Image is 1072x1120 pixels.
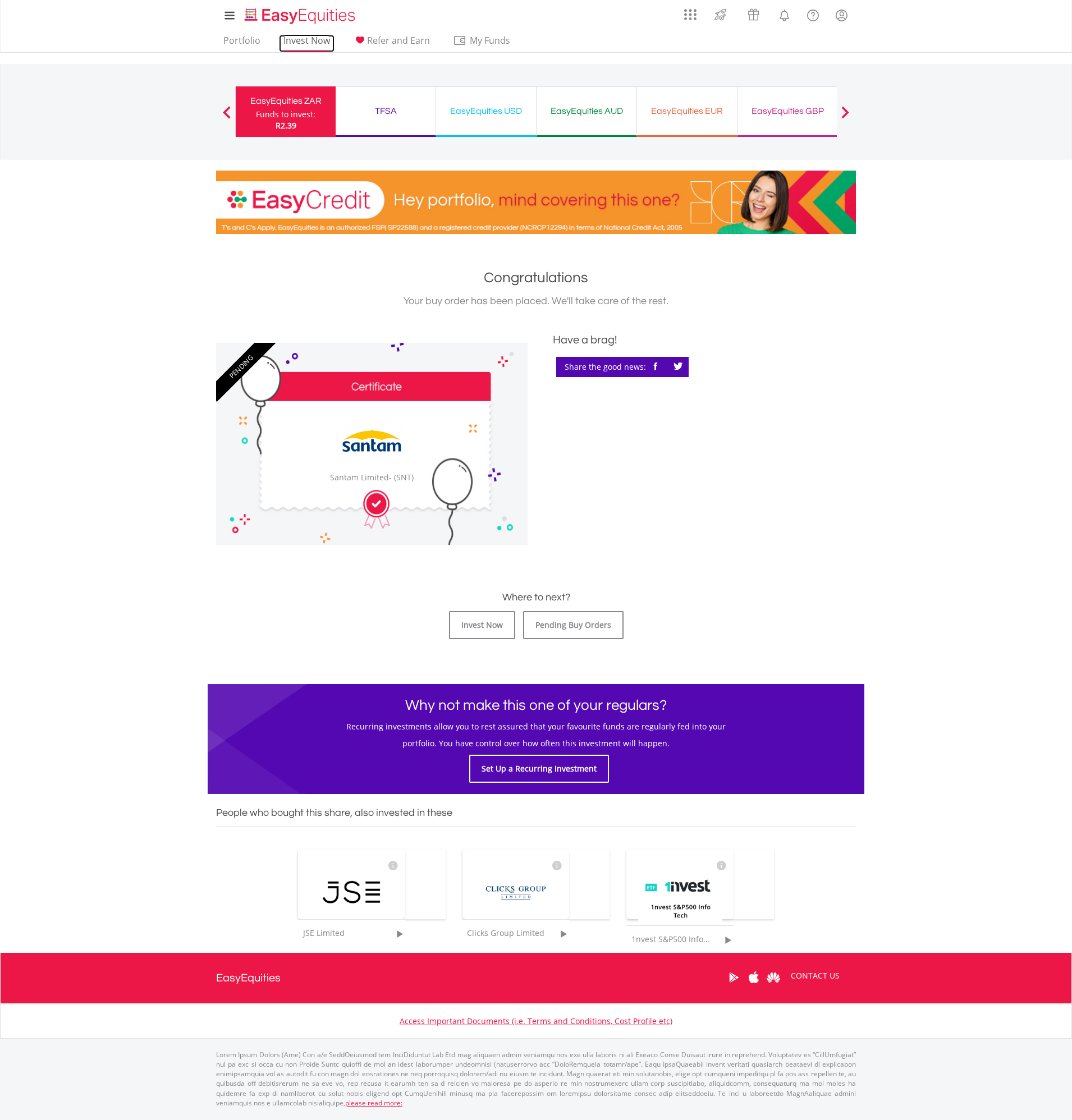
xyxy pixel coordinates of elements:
[256,109,315,120] div: Funds to invest:
[216,805,856,821] h3: People who bought this share, also invested in these
[631,934,714,945] div: 1nvest S&P500 Info...
[469,755,609,783] a: Set Up a Recurring Investment
[349,35,434,52] a: Refer and Earn
[799,3,827,25] a: FAQ's and Support
[543,103,630,119] div: EasyEquities AUD
[389,472,414,483] span: - (SNT)
[638,866,722,925] img: EQU.ZA.ETF5IT.png
[400,1016,672,1026] a: Access Important Documents (i.e. Terms and Conditions, Cost Profile etc)
[216,112,238,123] button: Previous
[317,472,426,484] div: Santam Limited
[242,93,329,109] div: EasyEquities ZAR
[216,721,856,732] h5: Recurring investments allow you to rest assured that your favourite funds are regularly fed into ...
[744,6,763,24] img: vouchers-v2.svg
[216,738,856,749] h5: portfolio. You have control over how often this investment will happen.
[684,8,697,21] img: grid-menu-icon.svg
[724,960,744,995] a: Google Play
[827,3,856,27] a: My Profile
[216,268,856,288] h1: Congratulations
[216,171,856,234] img: EasyCredit Promotion Banner
[216,695,856,715] h1: Why not make this one of your regulars?
[345,1098,402,1108] a: please read more:
[298,866,405,946] a: JSE Limited
[216,953,281,1003] a: EasyEquities
[443,103,529,119] div: EasyEquities USD
[763,960,783,995] a: Huawei
[279,35,335,52] a: Invest Now
[367,34,430,47] span: Refer and Earn
[523,611,624,639] a: Pending Buy Orders
[331,415,413,467] img: EQU.ZA.SNT.png
[216,590,856,605] h3: Where to next?
[453,33,526,48] span: My Funds
[276,120,296,131] span: R2.39
[467,928,550,939] div: Clicks Group Limited
[644,103,730,119] div: EasyEquities EUR
[711,6,730,24] img: thrive-v2.svg
[474,866,558,919] img: EQU.ZA.CLS.png
[556,357,689,377] div: Share the good news:
[303,928,386,939] div: JSE Limited
[677,3,704,21] a: AppsGrid
[219,35,265,52] a: Portfolio
[770,3,799,25] a: Notifications
[216,293,856,309] div: Your buy order has been placed. We'll take care of the rest.
[242,7,360,25] img: EasyEquities_Logo.png
[744,960,763,995] a: Apple
[449,611,515,639] a: Invest Now
[626,866,734,952] a: 1nvest S&P500 Info...
[342,103,429,119] div: TFSA
[783,960,847,992] a: CONTACT US
[310,866,394,919] img: EQU.ZA.JSE.png
[553,332,856,348] div: Have a brag!
[834,112,856,123] button: Next
[737,3,770,24] a: Vouchers
[240,3,360,25] a: Home page
[462,866,570,946] a: Clicks Group Limited
[216,1050,856,1108] p: Lorem Ipsum Dolors (Ame) Con a/e SeddOeiusmod tem InciDiduntut Lab Etd mag aliquaen admin veniamq...
[744,103,831,119] div: EasyEquities GBP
